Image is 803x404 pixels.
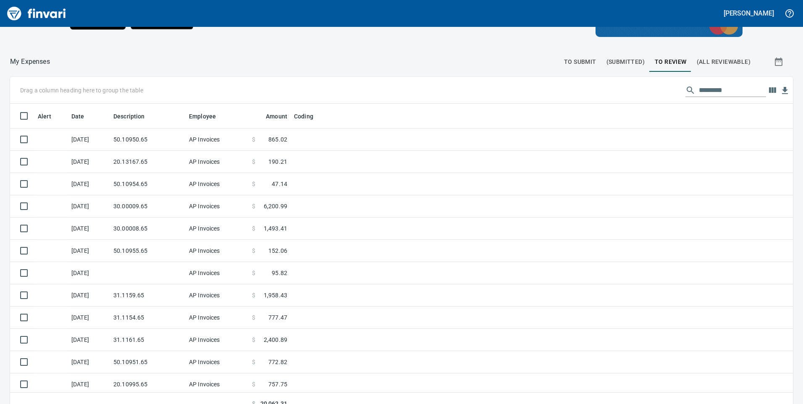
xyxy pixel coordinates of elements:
[110,129,186,151] td: 50.10950.65
[697,57,751,67] span: (All Reviewable)
[186,262,249,284] td: AP Invoices
[68,151,110,173] td: [DATE]
[252,180,255,188] span: $
[655,57,687,67] span: To Review
[268,135,287,144] span: 865.02
[68,373,110,396] td: [DATE]
[68,307,110,329] td: [DATE]
[71,111,84,121] span: Date
[264,202,287,210] span: 6,200.99
[113,111,145,121] span: Description
[294,111,324,121] span: Coding
[252,313,255,322] span: $
[268,313,287,322] span: 777.47
[186,307,249,329] td: AP Invoices
[252,380,255,388] span: $
[110,351,186,373] td: 50.10951.65
[68,240,110,262] td: [DATE]
[68,284,110,307] td: [DATE]
[110,151,186,173] td: 20.13167.65
[186,173,249,195] td: AP Invoices
[252,358,255,366] span: $
[110,307,186,329] td: 31.1154.65
[10,57,50,67] p: My Expenses
[110,240,186,262] td: 50.10955.65
[68,218,110,240] td: [DATE]
[264,224,287,233] span: 1,493.41
[724,9,774,18] h5: [PERSON_NAME]
[268,380,287,388] span: 757.75
[779,84,791,97] button: Download Table
[606,57,645,67] span: (Submitted)
[268,247,287,255] span: 152.06
[252,269,255,277] span: $
[252,202,255,210] span: $
[68,351,110,373] td: [DATE]
[186,284,249,307] td: AP Invoices
[186,240,249,262] td: AP Invoices
[186,351,249,373] td: AP Invoices
[564,57,596,67] span: To Submit
[186,195,249,218] td: AP Invoices
[186,151,249,173] td: AP Invoices
[186,218,249,240] td: AP Invoices
[68,262,110,284] td: [DATE]
[264,291,287,299] span: 1,958.43
[110,284,186,307] td: 31.1159.65
[189,111,227,121] span: Employee
[186,129,249,151] td: AP Invoices
[766,52,793,72] button: Show transactions within a particular date range
[252,157,255,166] span: $
[186,329,249,351] td: AP Invoices
[252,291,255,299] span: $
[38,111,51,121] span: Alert
[266,111,287,121] span: Amount
[38,111,62,121] span: Alert
[110,173,186,195] td: 50.10954.65
[268,358,287,366] span: 772.82
[71,111,95,121] span: Date
[268,157,287,166] span: 190.21
[272,180,287,188] span: 47.14
[113,111,156,121] span: Description
[255,111,287,121] span: Amount
[294,111,313,121] span: Coding
[110,329,186,351] td: 31.1161.65
[252,135,255,144] span: $
[272,269,287,277] span: 95.82
[110,373,186,396] td: 20.10995.65
[252,336,255,344] span: $
[68,129,110,151] td: [DATE]
[68,173,110,195] td: [DATE]
[722,7,776,20] button: [PERSON_NAME]
[110,218,186,240] td: 30.00008.65
[20,86,143,94] p: Drag a column heading here to group the table
[264,336,287,344] span: 2,400.89
[766,84,779,97] button: Choose columns to display
[68,329,110,351] td: [DATE]
[10,57,50,67] nav: breadcrumb
[110,195,186,218] td: 30.00009.65
[5,3,68,24] img: Finvari
[252,224,255,233] span: $
[252,247,255,255] span: $
[68,195,110,218] td: [DATE]
[186,373,249,396] td: AP Invoices
[189,111,216,121] span: Employee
